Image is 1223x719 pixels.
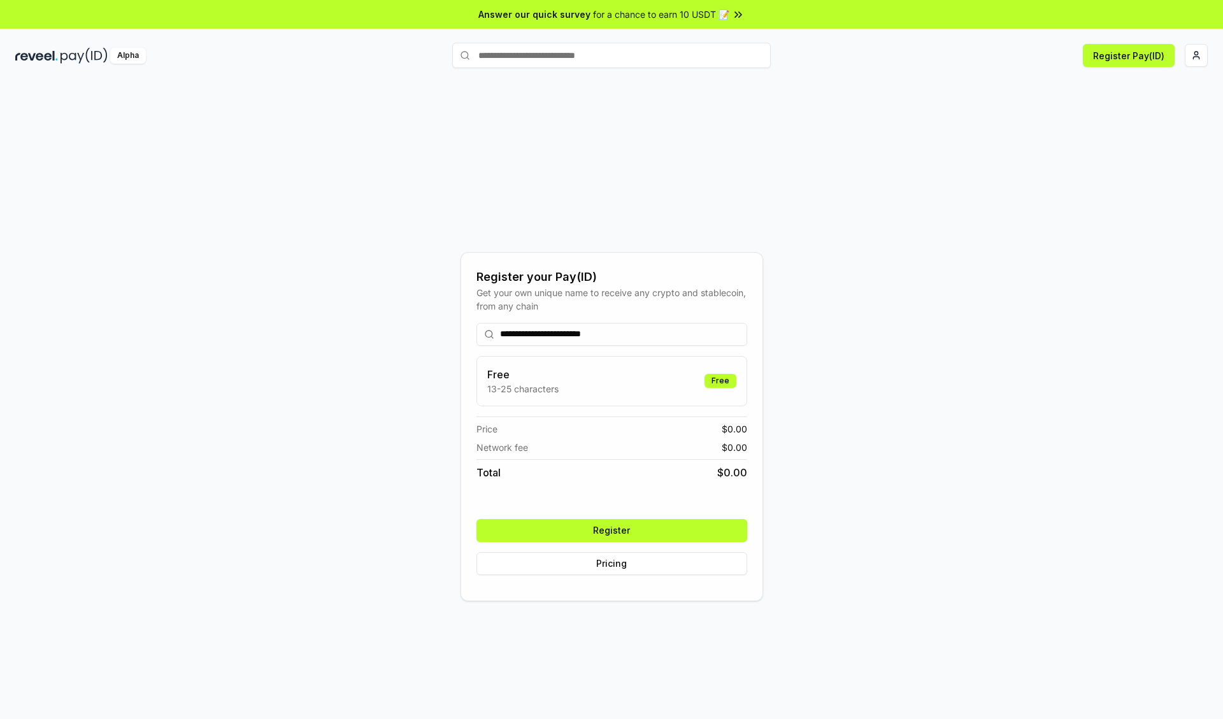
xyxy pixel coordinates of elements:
[704,374,736,388] div: Free
[487,382,559,395] p: 13-25 characters
[476,441,528,454] span: Network fee
[476,268,747,286] div: Register your Pay(ID)
[476,552,747,575] button: Pricing
[61,48,108,64] img: pay_id
[476,286,747,313] div: Get your own unique name to receive any crypto and stablecoin, from any chain
[722,441,747,454] span: $ 0.00
[478,8,590,21] span: Answer our quick survey
[722,422,747,436] span: $ 0.00
[593,8,729,21] span: for a chance to earn 10 USDT 📝
[15,48,58,64] img: reveel_dark
[1083,44,1175,67] button: Register Pay(ID)
[476,465,501,480] span: Total
[487,367,559,382] h3: Free
[476,519,747,542] button: Register
[717,465,747,480] span: $ 0.00
[110,48,146,64] div: Alpha
[476,422,497,436] span: Price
